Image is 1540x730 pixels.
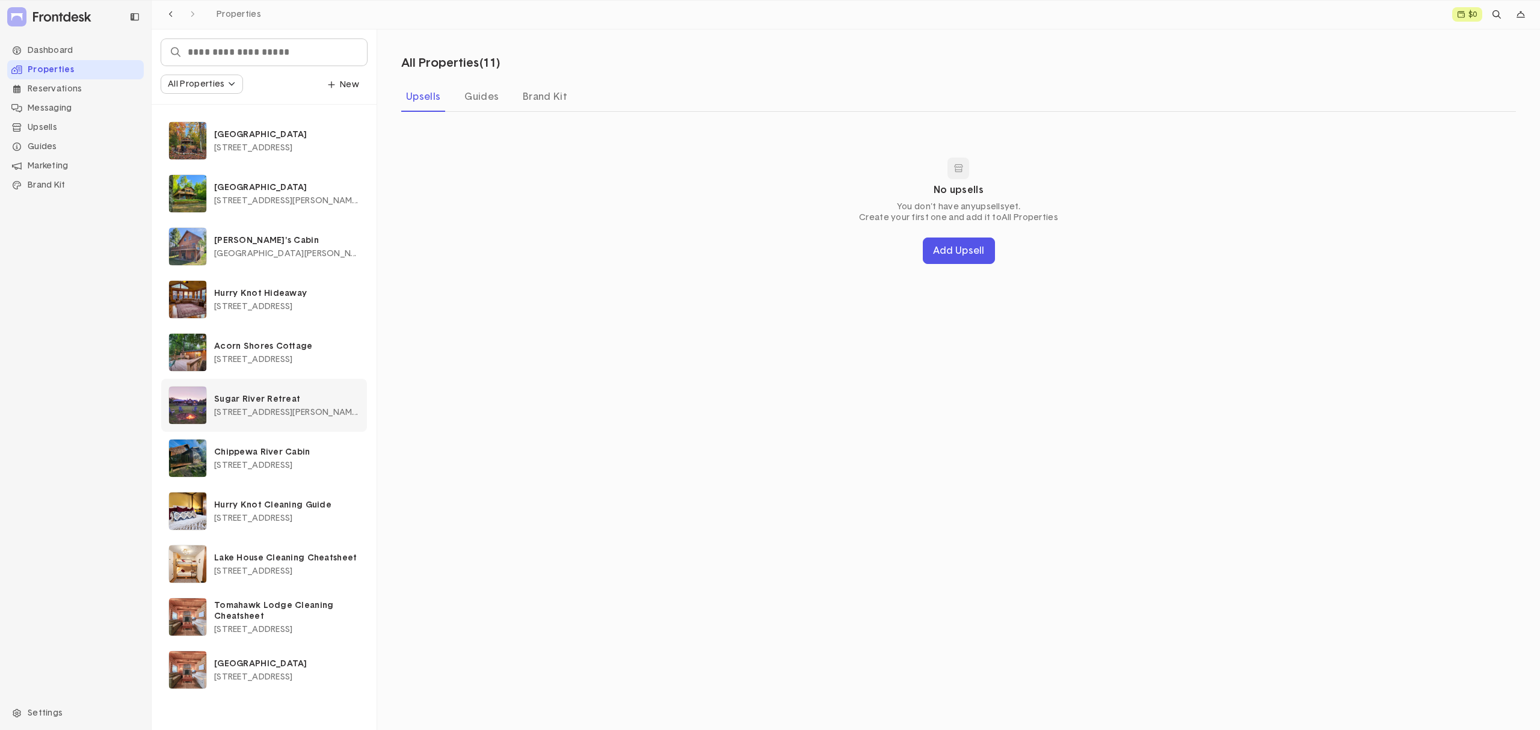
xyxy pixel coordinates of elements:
[1511,5,1530,24] div: dropdown trigger
[169,440,206,477] img: Property image
[169,545,206,583] img: Property image
[214,500,360,511] p: Hurry Knot Cleaning Guide
[169,281,206,318] img: Property image
[214,197,360,205] span: [STREET_ADDRESS][PERSON_NAME][PERSON_NAME]
[214,235,360,246] p: [PERSON_NAME]'s Cabin
[859,201,1058,223] p: You don't have any upsells yet. Create your first one and add it to All Properties
[212,7,266,22] a: Properties
[923,238,995,264] button: Add Upsell
[7,118,144,137] div: Upsells
[169,122,206,159] img: Property image
[168,78,224,91] div: All Properties
[214,567,292,575] span: [STREET_ADDRESS]
[169,492,206,530] img: Property image
[214,355,292,364] span: [STREET_ADDRESS]
[401,87,445,106] div: Upsells
[7,41,144,60] div: Dashboard
[214,341,360,352] p: Acorn Shores Cottage
[7,137,144,156] li: Navigation item
[320,75,367,94] button: dropdown trigger
[401,57,1487,69] p: All Properties ( 11 )
[214,394,360,405] p: Sugar River Retreat
[169,334,206,371] img: Property image
[7,79,144,99] li: Navigation item
[7,156,144,176] div: Marketing
[161,75,242,93] button: All Properties
[518,87,572,106] div: Brand Kit
[7,704,144,723] div: Settings
[7,60,144,79] div: Properties
[7,99,144,118] div: Messaging
[217,10,261,19] span: Properties
[214,129,360,140] p: [GEOGRAPHIC_DATA]
[1452,7,1482,22] a: $0
[214,553,360,563] p: Lake House Cleaning Cheatsheet
[7,79,144,99] div: Reservations
[214,658,360,669] p: [GEOGRAPHIC_DATA]
[934,184,984,197] p: No upsells
[214,514,292,523] span: [STREET_ADDRESS]
[214,447,360,458] p: Chippewa River Cabin
[214,408,360,417] span: [STREET_ADDRESS][PERSON_NAME][PERSON_NAME]
[169,228,206,265] img: Property image
[7,137,144,156] div: Guides
[214,250,360,258] span: [GEOGRAPHIC_DATA][PERSON_NAME], [GEOGRAPHIC_DATA], [GEOGRAPHIC_DATA]
[169,387,206,424] img: Property image
[169,598,206,636] img: Property image
[214,461,292,470] span: [STREET_ADDRESS]
[214,144,292,152] span: [STREET_ADDRESS]
[214,625,292,634] span: [STREET_ADDRESS]
[7,176,144,195] li: Navigation item
[7,176,144,195] div: Brand Kit
[7,60,144,79] li: Navigation item
[214,600,360,622] p: Tomahawk Lodge Cleaning Cheatsheet
[169,175,206,212] img: Property image
[328,79,359,90] p: New
[7,156,144,176] li: Navigation item
[460,87,504,106] div: Guides
[7,118,144,137] li: Navigation item
[7,99,144,118] li: Navigation item
[214,288,360,299] p: Hurry Knot Hideaway
[214,673,292,681] span: [STREET_ADDRESS]
[7,41,144,60] li: Navigation item
[214,302,292,311] span: [STREET_ADDRESS]
[214,182,360,193] p: [GEOGRAPHIC_DATA]
[169,651,206,689] img: Property image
